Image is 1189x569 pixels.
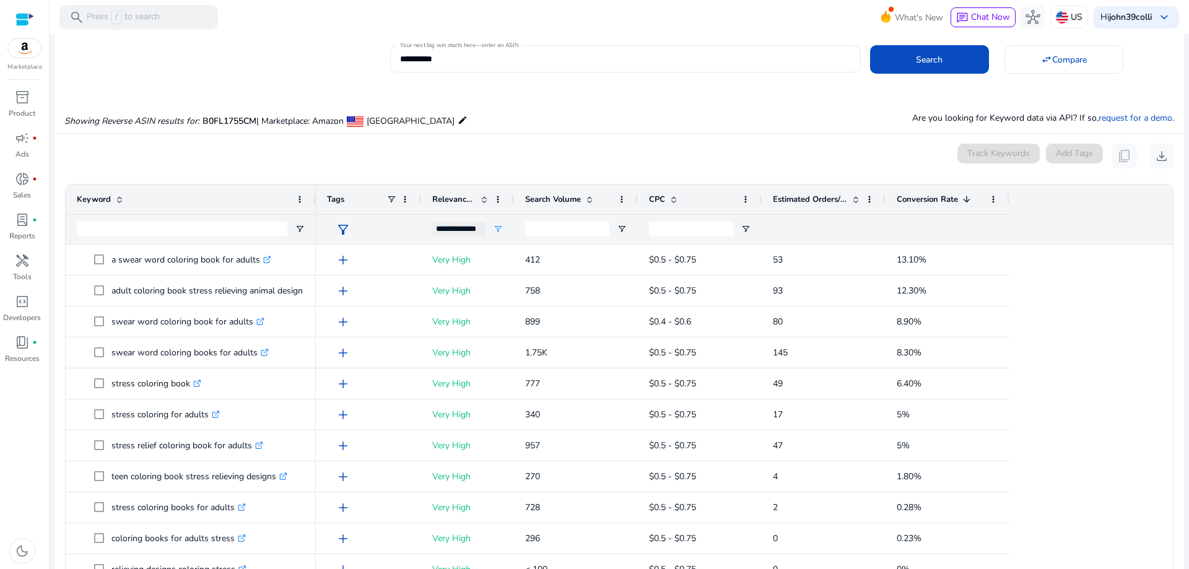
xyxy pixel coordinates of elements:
[1149,144,1174,168] button: download
[1004,45,1123,74] button: Compare
[649,532,696,544] span: $0.5 - $0.75
[87,11,160,24] p: Press to search
[525,316,540,328] span: 899
[5,353,40,364] p: Resources
[897,409,910,420] span: 5%
[971,11,1010,23] span: Chat Now
[111,495,246,520] p: stress coloring books for adults
[897,502,921,513] span: 0.28%
[897,347,921,358] span: 8.30%
[773,440,783,451] span: 47
[1056,11,1068,24] img: us.svg
[336,407,351,422] span: add
[336,284,351,298] span: add
[895,7,943,28] span: What's New
[1026,10,1040,25] span: hub
[327,194,344,205] span: Tags
[649,222,733,237] input: CPC Filter Input
[15,172,30,186] span: donut_small
[69,10,84,25] span: search
[432,464,503,489] p: Very High
[32,176,37,181] span: fiber_manual_record
[525,440,540,451] span: 957
[15,90,30,105] span: inventory_2
[1157,10,1172,25] span: keyboard_arrow_down
[912,111,1174,124] p: Are you looking for Keyword data via API? If so, .
[15,253,30,268] span: handyman
[432,495,503,520] p: Very High
[897,285,926,297] span: 12.30%
[295,224,305,234] button: Open Filter Menu
[432,433,503,458] p: Very High
[525,471,540,482] span: 270
[32,217,37,222] span: fiber_manual_record
[8,39,41,58] img: amazon.svg
[336,345,351,360] span: add
[111,433,263,458] p: stress relief coloring book for adults
[432,526,503,551] p: Very High
[773,194,847,205] span: Estimated Orders/Month
[649,471,696,482] span: $0.5 - $0.75
[77,222,287,237] input: Keyword Filter Input
[336,531,351,546] span: add
[203,115,256,127] span: B0FL1755CM
[773,532,778,544] span: 0
[13,189,31,201] p: Sales
[111,464,287,489] p: teen coloring book stress relieving designs
[336,253,351,267] span: add
[336,469,351,484] span: add
[64,115,199,127] i: Showing Reverse ASIN results for:
[773,285,783,297] span: 93
[897,471,921,482] span: 1.80%
[493,224,503,234] button: Open Filter Menu
[432,402,503,427] p: Very High
[649,347,696,358] span: $0.5 - $0.75
[649,409,696,420] span: $0.5 - $0.75
[525,222,609,237] input: Search Volume Filter Input
[897,532,921,544] span: 0.23%
[256,115,344,127] span: | Marketplace: Amazon
[525,254,540,266] span: 412
[15,212,30,227] span: lab_profile
[111,340,269,365] p: swear word coloring books for adults
[525,194,581,205] span: Search Volume
[773,471,778,482] span: 4
[1021,5,1045,30] button: hub
[897,440,910,451] span: 5%
[649,502,696,513] span: $0.5 - $0.75
[773,254,783,266] span: 53
[525,378,540,389] span: 777
[1154,149,1169,163] span: download
[336,376,351,391] span: add
[897,194,958,205] span: Conversion Rate
[525,347,547,358] span: 1.75K
[336,315,351,329] span: add
[432,309,503,334] p: Very High
[649,378,696,389] span: $0.5 - $0.75
[111,11,122,24] span: /
[870,45,989,74] button: Search
[649,440,696,451] span: $0.5 - $0.75
[773,347,788,358] span: 145
[1100,13,1152,22] p: Hi
[367,115,455,127] span: [GEOGRAPHIC_DATA]
[1109,11,1152,23] b: john39colli
[1071,6,1082,28] p: US
[897,254,926,266] span: 13.10%
[956,12,969,24] span: chat
[111,371,201,396] p: stress coloring book
[3,312,41,323] p: Developers
[649,194,665,205] span: CPC
[432,194,476,205] span: Relevance Score
[525,409,540,420] span: 340
[15,149,29,160] p: Ads
[525,502,540,513] span: 728
[111,309,264,334] p: swear word coloring book for adults
[525,532,540,544] span: 296
[336,222,351,237] span: filter_alt
[32,340,37,345] span: fiber_manual_record
[77,194,111,205] span: Keyword
[7,63,42,72] p: Marketplace
[649,285,696,297] span: $0.5 - $0.75
[111,278,318,303] p: adult coloring book stress relieving animal designs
